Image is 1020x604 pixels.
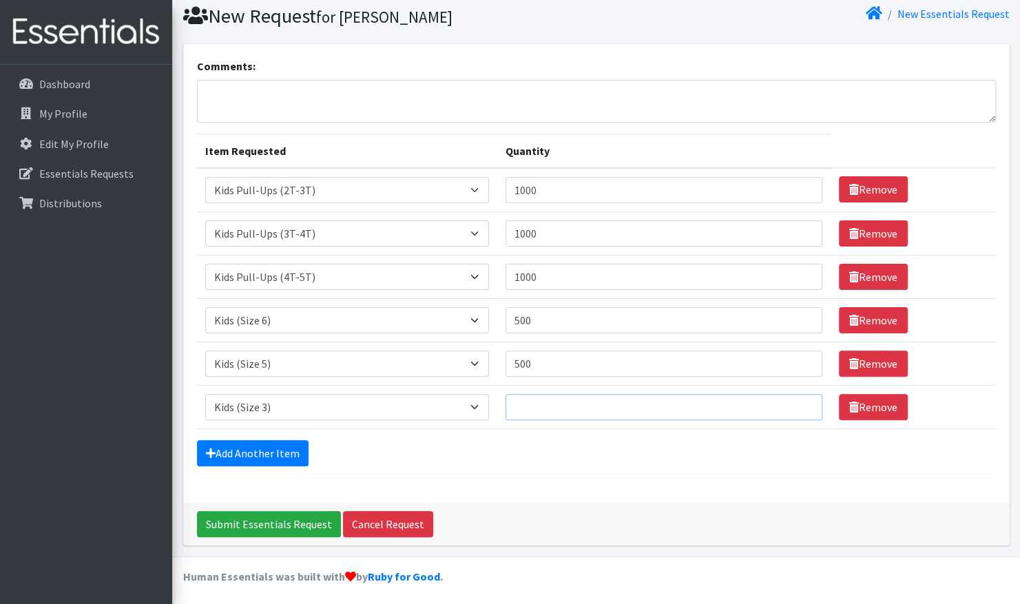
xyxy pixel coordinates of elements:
[183,570,443,583] strong: Human Essentials was built with by .
[839,264,908,290] a: Remove
[39,107,87,121] p: My Profile
[39,167,134,180] p: Essentials Requests
[39,196,102,210] p: Distributions
[839,351,908,377] a: Remove
[6,9,167,55] img: HumanEssentials
[6,160,167,187] a: Essentials Requests
[6,189,167,217] a: Distributions
[497,134,831,168] th: Quantity
[839,394,908,420] a: Remove
[316,7,452,27] small: for [PERSON_NAME]
[839,176,908,202] a: Remove
[197,440,309,466] a: Add Another Item
[39,77,90,91] p: Dashboard
[839,220,908,247] a: Remove
[6,70,167,98] a: Dashboard
[39,137,109,151] p: Edit My Profile
[183,4,592,28] h1: New Request
[197,511,341,537] input: Submit Essentials Request
[368,570,440,583] a: Ruby for Good
[839,307,908,333] a: Remove
[197,58,256,74] label: Comments:
[6,130,167,158] a: Edit My Profile
[343,511,433,537] a: Cancel Request
[197,134,497,168] th: Item Requested
[897,7,1010,21] a: New Essentials Request
[6,100,167,127] a: My Profile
